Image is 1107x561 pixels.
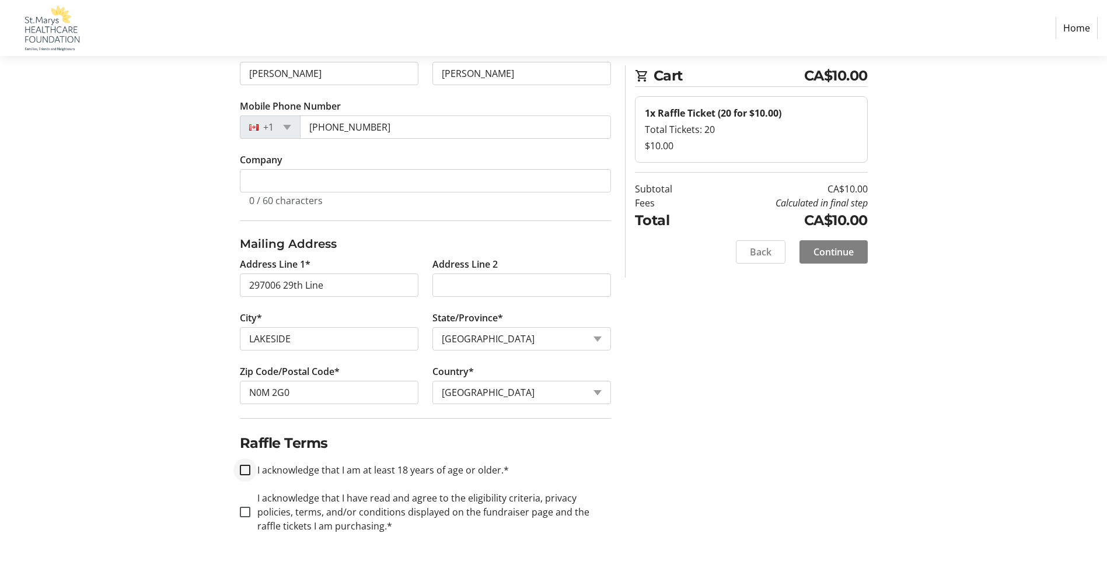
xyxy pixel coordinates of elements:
[635,182,702,196] td: Subtotal
[799,240,868,264] button: Continue
[240,311,262,325] label: City*
[240,433,611,454] h2: Raffle Terms
[432,311,503,325] label: State/Province*
[240,257,310,271] label: Address Line 1*
[240,235,611,253] h3: Mailing Address
[736,240,785,264] button: Back
[750,245,771,259] span: Back
[1056,17,1098,39] a: Home
[804,65,868,86] span: CA$10.00
[240,153,282,167] label: Company
[240,381,418,404] input: Zip or Postal Code
[240,327,418,350] input: City
[645,139,858,153] div: $10.00
[702,196,868,210] td: Calculated in final step
[240,274,418,297] input: Address
[702,210,868,231] td: CA$10.00
[250,491,611,533] label: I acknowledge that I have read and agree to the eligibility criteria, privacy policies, terms, an...
[702,182,868,196] td: CA$10.00
[240,364,340,378] label: Zip Code/Postal Code*
[250,463,509,477] label: I acknowledge that I am at least 18 years of age or older.*
[645,122,858,136] div: Total Tickets: 20
[300,115,611,139] input: (506) 234-5678
[635,210,702,231] td: Total
[432,257,498,271] label: Address Line 2
[9,5,92,51] img: St. Marys Healthcare Foundation's Logo
[432,364,474,378] label: Country*
[635,196,702,210] td: Fees
[240,99,341,113] label: Mobile Phone Number
[654,65,804,86] span: Cart
[813,245,854,259] span: Continue
[249,194,323,207] tr-character-limit: 0 / 60 characters
[645,107,781,120] strong: 1x Raffle Ticket (20 for $10.00)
